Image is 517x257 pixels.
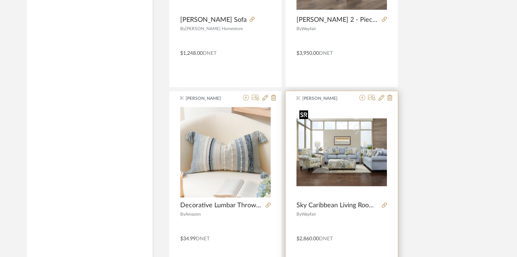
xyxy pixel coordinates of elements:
span: [PERSON_NAME] [186,95,231,102]
span: [PERSON_NAME] Homestore [185,26,243,31]
span: By [180,26,185,31]
span: Amazon [185,212,201,216]
span: Wayfair [302,212,316,216]
span: $34.99 [180,236,196,241]
div: 0 [180,107,271,197]
img: Decorative Lumbar Throw Pillow Cover 14x24 Boho Coastal Blue Accent Cushion for Couch Sofa Farmho... [180,107,271,197]
span: DNET [319,51,333,56]
span: By [296,212,302,216]
span: Sky Caribbean Living Room Group [296,201,379,209]
span: By [296,26,302,31]
span: By [180,212,185,216]
span: [PERSON_NAME] [302,95,348,102]
div: 0 [296,107,387,197]
span: $1,248.00 [180,51,203,56]
span: DNET [196,236,210,241]
span: $2,860.00 [296,236,319,241]
span: Wayfair [302,26,316,31]
span: Decorative Lumbar Throw Pillow Cover 14x24 Boho Coastal Blue Accent Cushion for Couch Sofa Farmho... [180,201,263,209]
span: $3,950.00 [296,51,319,56]
span: DNET [203,51,217,56]
span: DNET [319,236,333,241]
span: [PERSON_NAME] 2 - Piece Living Room Set [PERSON_NAME] 2 - Piece Living Room Set [PERSON_NAME] 2 -... [296,16,379,24]
img: Sky Caribbean Living Room Group [296,107,387,197]
span: [PERSON_NAME] Sofa [180,16,247,24]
